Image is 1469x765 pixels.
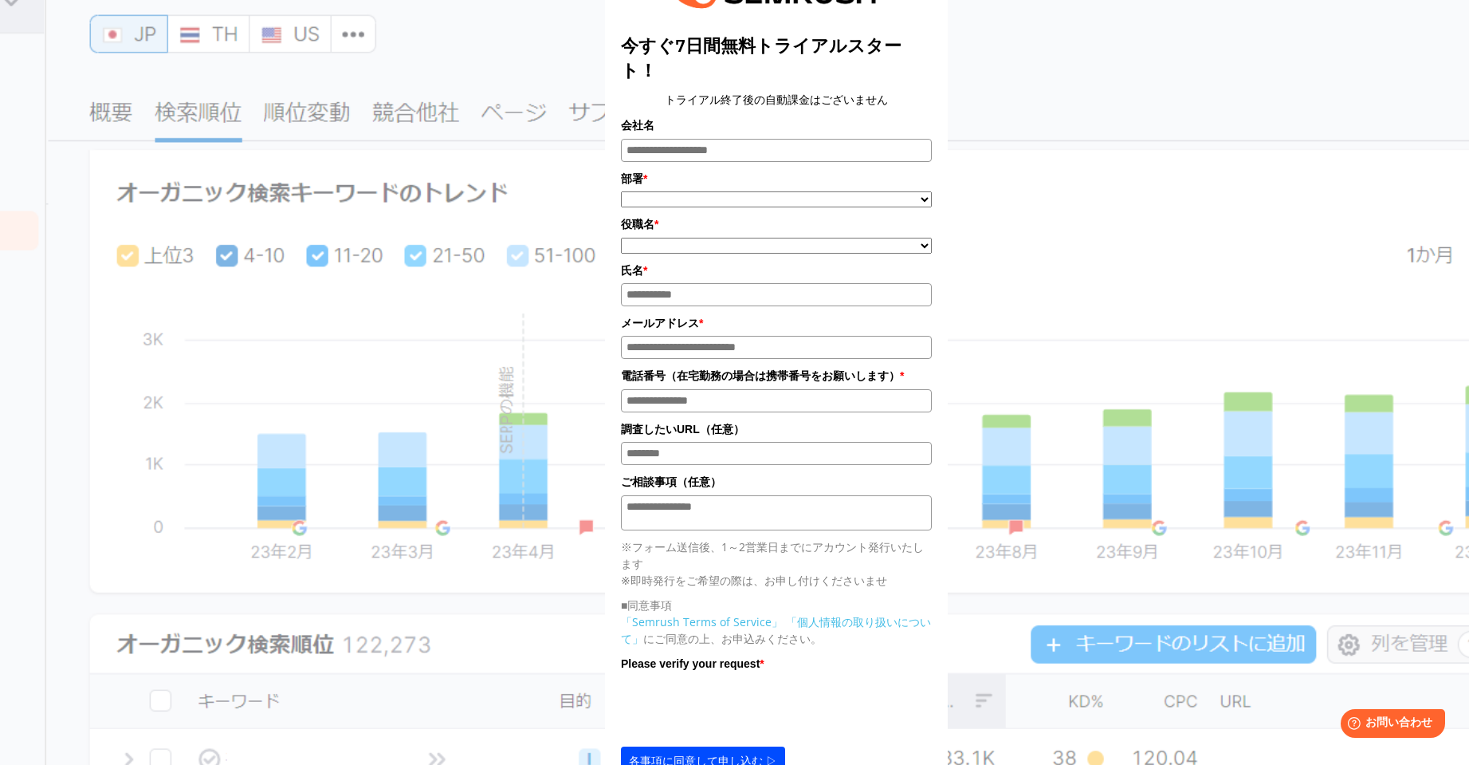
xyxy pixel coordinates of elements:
[621,655,932,672] label: Please verify your request
[621,34,932,83] title: 今すぐ7日間無料トライアルスタート！
[621,473,932,491] label: ご相談事項（任意）
[621,538,932,589] p: ※フォーム送信後、1～2営業日までにアカウント発行いたします ※即時発行をご希望の際は、お申し付けくださいませ
[621,314,932,332] label: メールアドレス
[621,170,932,187] label: 部署
[621,614,931,646] a: 「個人情報の取り扱いについて」
[621,91,932,108] center: トライアル終了後の自動課金はございません
[621,262,932,279] label: 氏名
[1327,703,1451,747] iframe: Help widget launcher
[621,367,932,384] label: 電話番号（在宅勤務の場合は携帯番号をお願いします）
[621,613,932,647] p: にご同意の上、お申込みください。
[621,420,932,438] label: 調査したいURL（任意）
[621,116,932,134] label: 会社名
[621,215,932,233] label: 役職名
[621,597,932,613] p: ■同意事項
[621,676,863,739] iframe: reCAPTCHA
[621,614,783,629] a: 「Semrush Terms of Service」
